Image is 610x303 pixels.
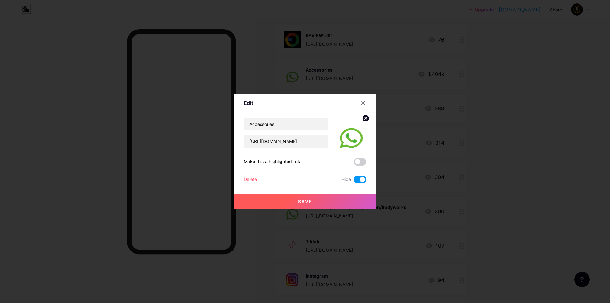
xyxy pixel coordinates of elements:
input: Title [244,118,328,130]
div: Edit [244,99,253,107]
div: Make this a highlighted link [244,158,300,166]
img: link_thumbnail [336,117,366,148]
div: Delete [244,176,257,183]
button: Save [234,194,376,209]
input: URL [244,135,328,148]
span: Hide [342,176,351,183]
span: Save [298,199,312,204]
